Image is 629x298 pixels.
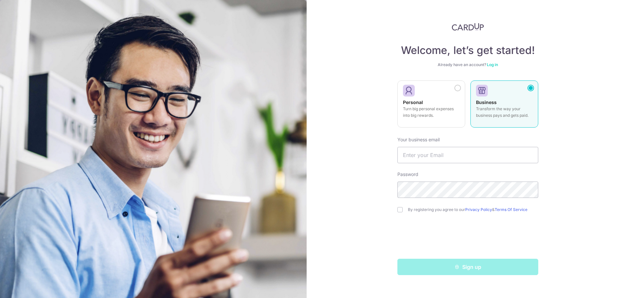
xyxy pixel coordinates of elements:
label: Your business email [397,136,440,143]
label: Password [397,171,418,178]
a: Personal Turn big personal expenses into big rewards. [397,80,465,131]
a: Log in [487,62,498,67]
strong: Personal [403,99,423,105]
p: Turn big personal expenses into big rewards. [403,106,460,119]
p: Transform the way your business pays and gets paid. [476,106,533,119]
iframe: reCAPTCHA [418,225,518,251]
h4: Welcome, let’s get started! [397,44,538,57]
a: Business Transform the way your business pays and gets paid. [470,80,538,131]
img: CardUp Logo [452,23,484,31]
label: By registering you agree to our & [408,207,538,212]
a: Terms Of Service [495,207,527,212]
a: Privacy Policy [465,207,492,212]
input: Enter your Email [397,147,538,163]
strong: Business [476,99,497,105]
div: Already have an account? [397,62,538,67]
